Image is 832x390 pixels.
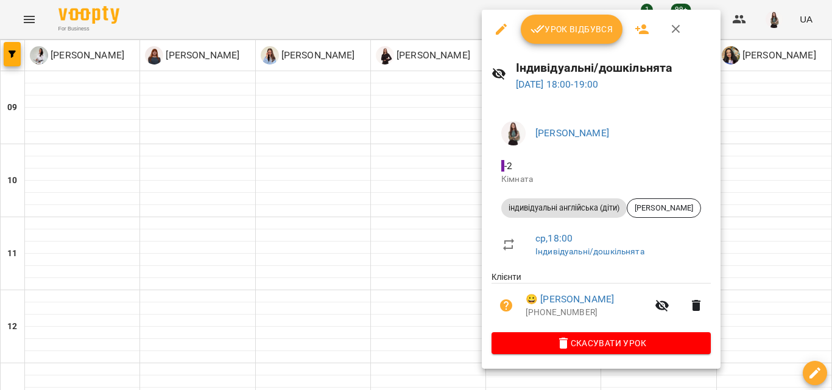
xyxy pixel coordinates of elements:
[531,22,613,37] span: Урок відбувся
[627,198,701,218] div: [PERSON_NAME]
[627,203,700,214] span: [PERSON_NAME]
[516,58,711,77] h6: Індивідуальні/дошкільнята
[526,307,647,319] p: [PHONE_NUMBER]
[501,160,515,172] span: - 2
[516,78,599,90] a: [DATE] 18:00-19:00
[535,127,609,139] a: [PERSON_NAME]
[535,232,573,244] a: ср , 18:00
[492,291,521,320] button: Візит ще не сплачено. Додати оплату?
[535,246,644,256] a: Індивідуальні/дошкільнята
[501,121,526,145] img: 6aba04e32ee3c657c737aeeda4e83600.jpg
[521,15,623,44] button: Урок відбувся
[501,336,701,350] span: Скасувати Урок
[526,292,614,307] a: 😀 [PERSON_NAME]
[492,332,711,354] button: Скасувати Урок
[501,203,627,214] span: індивідуальні англійська (діти)
[492,271,711,332] ul: Клієнти
[501,173,701,186] p: Кімната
